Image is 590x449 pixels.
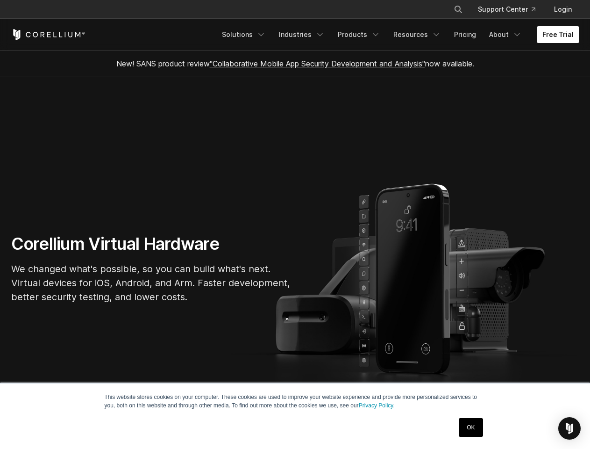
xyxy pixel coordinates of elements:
a: Support Center [470,1,543,18]
a: OK [459,418,483,437]
a: Products [332,26,386,43]
span: New! SANS product review now available. [116,59,474,68]
a: Privacy Policy. [359,402,395,409]
p: This website stores cookies on your computer. These cookies are used to improve your website expe... [105,393,486,410]
button: Search [450,1,467,18]
div: Navigation Menu [442,1,579,18]
a: Industries [273,26,330,43]
a: "Collaborative Mobile App Security Development and Analysis" [210,59,425,68]
a: Corellium Home [11,29,85,40]
h1: Corellium Virtual Hardware [11,233,291,254]
div: Open Intercom Messenger [558,417,581,440]
div: Navigation Menu [216,26,579,43]
a: Pricing [448,26,482,43]
a: Resources [388,26,447,43]
a: About [483,26,527,43]
a: Login [547,1,579,18]
a: Solutions [216,26,271,43]
p: We changed what's possible, so you can build what's next. Virtual devices for iOS, Android, and A... [11,262,291,304]
a: Free Trial [537,26,579,43]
